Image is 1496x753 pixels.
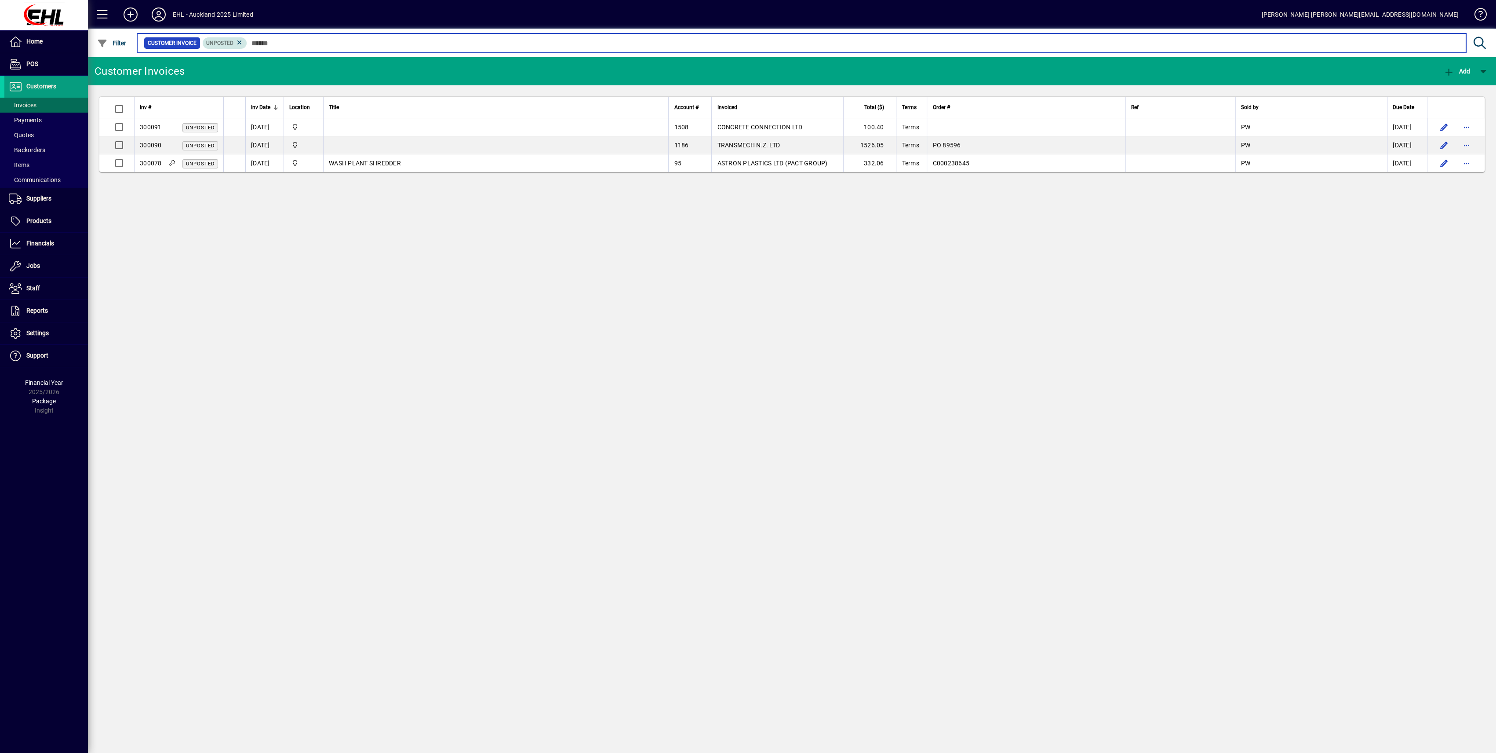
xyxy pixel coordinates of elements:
[1131,102,1139,112] span: Ref
[26,195,51,202] span: Suppliers
[4,31,88,53] a: Home
[4,143,88,157] a: Backorders
[289,122,318,132] span: EHL AUCKLAND
[1131,102,1230,112] div: Ref
[717,102,838,112] div: Invoiced
[717,102,737,112] span: Invoiced
[864,102,884,112] span: Total ($)
[329,102,339,112] span: Title
[289,158,318,168] span: EHL AUCKLAND
[1241,102,1382,112] div: Sold by
[26,217,51,224] span: Products
[1441,63,1472,79] button: Add
[329,160,401,167] span: WASH PLANT SHREDDER
[9,161,29,168] span: Items
[186,125,215,131] span: Unposted
[4,255,88,277] a: Jobs
[1241,124,1251,131] span: PW
[140,160,162,167] span: 300078
[4,113,88,128] a: Payments
[1467,2,1485,30] a: Knowledge Base
[674,102,698,112] span: Account #
[674,160,681,167] span: 95
[9,146,45,154] span: Backorders
[245,136,284,154] td: [DATE]
[289,102,318,112] div: Location
[148,39,197,48] span: Customer Invoice
[203,37,247,49] mat-chip: Customer Invoice Status: Unposted
[717,124,802,131] span: CONCRETE CONNECTION LTD
[145,7,173,22] button: Profile
[26,352,48,359] span: Support
[932,160,969,167] span: C000238645
[4,53,88,75] a: POS
[9,132,34,139] span: Quotes
[674,124,688,131] span: 1508
[1241,142,1251,149] span: PW
[902,124,919,131] span: Terms
[9,102,36,109] span: Invoices
[843,118,896,136] td: 100.40
[1241,102,1259,112] span: Sold by
[26,83,56,90] span: Customers
[932,102,1120,112] div: Order #
[1460,138,1474,152] button: More options
[902,160,919,167] span: Terms
[843,154,896,172] td: 332.06
[1261,7,1459,22] div: [PERSON_NAME] [PERSON_NAME][EMAIL_ADDRESS][DOMAIN_NAME]
[1460,120,1474,134] button: More options
[9,117,42,124] span: Payments
[116,7,145,22] button: Add
[140,102,151,112] span: Inv #
[26,262,40,269] span: Jobs
[1241,160,1251,167] span: PW
[26,285,40,292] span: Staff
[97,40,127,47] span: Filter
[329,102,663,112] div: Title
[4,210,88,232] a: Products
[186,161,215,167] span: Unposted
[1393,102,1422,112] div: Due Date
[1437,138,1451,152] button: Edit
[25,379,63,386] span: Financial Year
[674,102,706,112] div: Account #
[932,102,950,112] span: Order #
[140,102,218,112] div: Inv #
[4,322,88,344] a: Settings
[186,143,215,149] span: Unposted
[32,398,56,405] span: Package
[843,136,896,154] td: 1526.05
[4,300,88,322] a: Reports
[140,142,162,149] span: 300090
[289,102,310,112] span: Location
[26,240,54,247] span: Financials
[206,40,233,46] span: Unposted
[717,160,827,167] span: ASTRON PLASTICS LTD (PACT GROUP)
[1387,136,1427,154] td: [DATE]
[1387,154,1427,172] td: [DATE]
[4,157,88,172] a: Items
[849,102,892,112] div: Total ($)
[932,142,961,149] span: PO 89596
[1444,68,1470,75] span: Add
[902,142,919,149] span: Terms
[26,38,43,45] span: Home
[1393,102,1414,112] span: Due Date
[902,102,916,112] span: Terms
[289,140,318,150] span: EHL AUCKLAND
[4,128,88,143] a: Quotes
[4,172,88,187] a: Communications
[1387,118,1427,136] td: [DATE]
[9,176,61,183] span: Communications
[4,98,88,113] a: Invoices
[1460,156,1474,170] button: More options
[140,124,162,131] span: 300091
[95,35,129,51] button: Filter
[674,142,688,149] span: 1186
[26,307,48,314] span: Reports
[26,329,49,336] span: Settings
[26,60,38,67] span: POS
[4,233,88,255] a: Financials
[1437,156,1451,170] button: Edit
[95,64,185,78] div: Customer Invoices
